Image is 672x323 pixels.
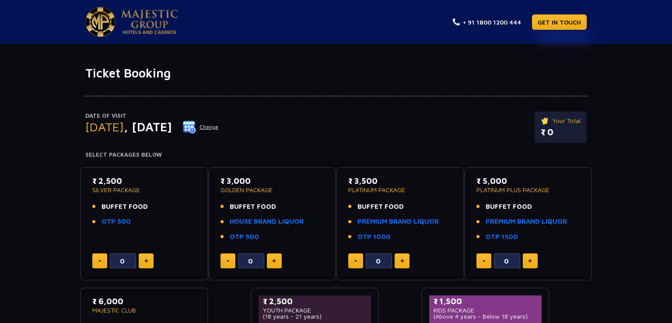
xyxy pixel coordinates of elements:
[486,202,532,212] span: BUFFET FOOD
[486,217,567,227] a: PREMIUM BRAND LIQUOR
[476,187,580,193] p: PLATINUM PLUS PACKAGE
[230,232,259,242] a: OTP 500
[85,112,219,120] p: Date of Visit
[144,259,148,263] img: plus
[541,116,581,126] p: Your Total
[98,260,101,262] img: minus
[357,202,404,212] span: BUFFET FOOD
[528,259,532,263] img: plus
[124,119,172,134] span: , [DATE]
[453,18,521,27] a: + 91 1800 1200 444
[483,260,485,262] img: minus
[92,295,196,307] p: ₹ 6,000
[230,202,276,212] span: BUFFET FOOD
[400,259,404,263] img: plus
[541,116,550,126] img: ticket
[263,307,367,313] p: YOUTH PACKAGE
[101,202,148,212] span: BUFFET FOOD
[220,175,324,187] p: ₹ 3,000
[272,259,276,263] img: plus
[348,175,452,187] p: ₹ 3,500
[357,217,439,227] a: PREMIUM BRAND LIQUOR
[532,14,587,30] a: GET IN TOUCH
[348,187,452,193] p: PLATINUM PACKAGE
[263,313,367,319] p: (18 years - 21 years)
[85,66,587,81] h1: Ticket Booking
[101,217,131,227] a: OTP 500
[541,126,581,139] p: ₹ 0
[476,175,580,187] p: ₹ 5,000
[92,187,196,193] p: SILVER PACKAGE
[357,232,391,242] a: OTP 1000
[434,313,537,319] p: (Above 4 years - Below 18 years)
[354,260,357,262] img: minus
[227,260,229,262] img: minus
[121,10,178,34] img: Majestic Pride
[220,187,324,193] p: GOLDEN PACKAGE
[92,307,196,313] p: MAJESTIC CLUB
[434,307,537,313] p: KIDS PACKAGE
[85,7,115,37] img: Majestic Pride
[85,119,124,134] span: [DATE]
[85,151,587,158] h4: Select Packages Below
[434,295,537,307] p: ₹ 1,500
[92,175,196,187] p: ₹ 2,500
[182,120,219,134] button: Change
[263,295,367,307] p: ₹ 2,500
[486,232,518,242] a: OTP 1500
[230,217,304,227] a: HOUSE BRAND LIQUOR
